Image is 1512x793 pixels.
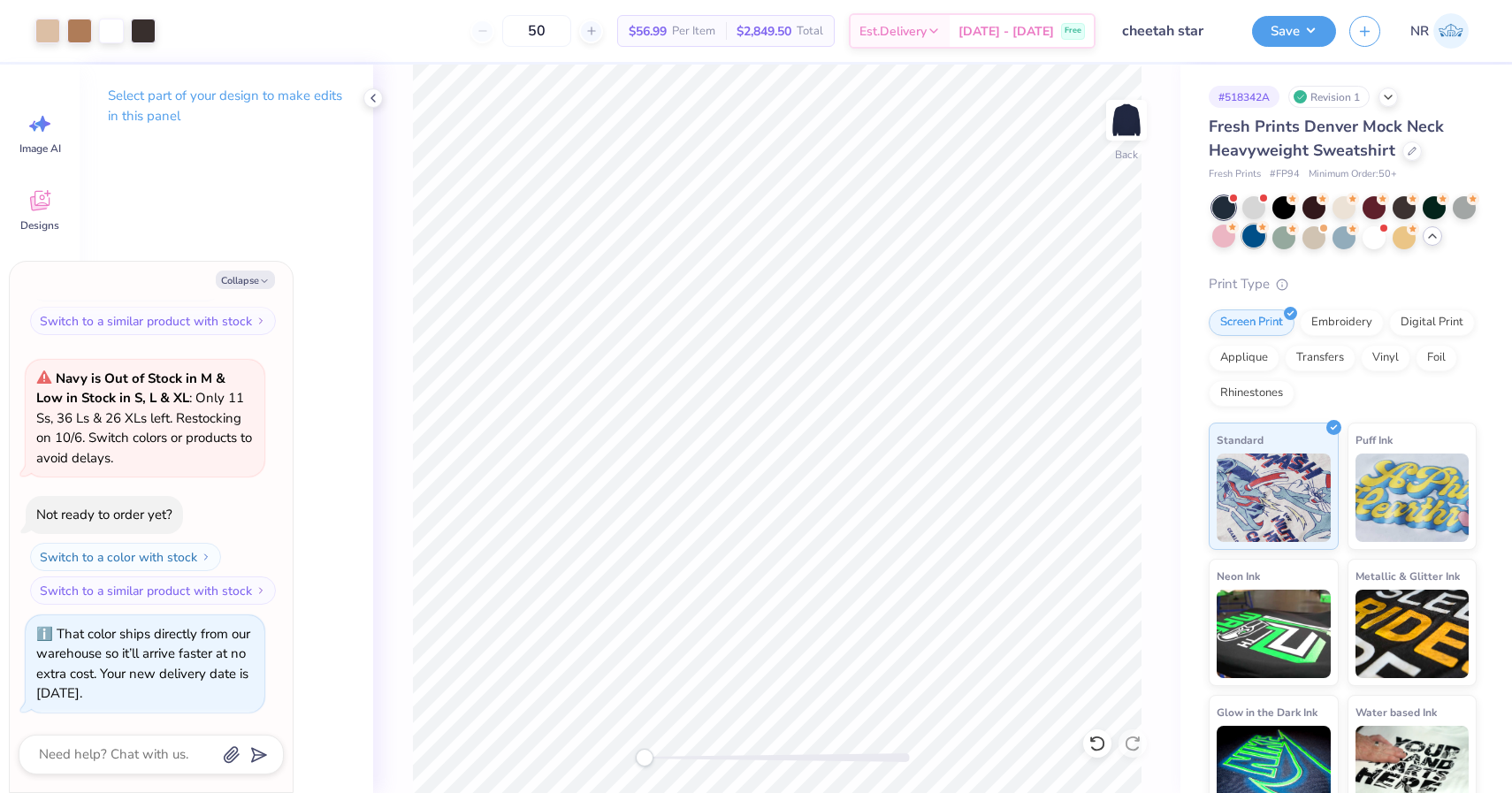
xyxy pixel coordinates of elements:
[20,218,59,233] span: Designs
[1217,567,1260,585] span: Neon Ink
[30,273,221,301] button: Switch to a color with stock
[201,552,211,562] img: Switch to a color with stock
[108,86,345,126] p: Select part of your design to make edits in this panel
[797,22,823,41] span: Total
[1389,309,1475,336] div: Digital Print
[36,370,252,467] span: : Only 11 Ss, 36 Ls & 26 XLs left. Restocking on 10/6. Switch colors or products to avoid delays.
[1355,590,1470,678] img: Metallic & Glitter Ink
[1209,309,1294,336] div: Screen Print
[1209,116,1444,161] span: Fresh Prints Denver Mock Neck Heavyweight Sweatshirt
[36,506,172,523] div: Not ready to order yet?
[1416,345,1457,371] div: Foil
[636,749,653,766] div: Accessibility label
[1309,167,1397,182] span: Minimum Order: 50 +
[1355,431,1393,449] span: Puff Ink
[19,141,61,156] span: Image AI
[1402,13,1477,49] a: NR
[1300,309,1384,336] div: Embroidery
[1115,147,1138,163] div: Back
[1109,13,1239,49] input: Untitled Design
[859,22,927,41] span: Est. Delivery
[737,22,791,41] span: $2,849.50
[1217,431,1264,449] span: Standard
[36,625,250,703] div: That color ships directly from our warehouse so it’ll arrive faster at no extra cost. Your new de...
[1270,167,1300,182] span: # FP94
[1355,567,1460,585] span: Metallic & Glitter Ink
[30,576,276,605] button: Switch to a similar product with stock
[256,316,266,326] img: Switch to a similar product with stock
[502,15,571,47] input: – –
[1209,380,1294,407] div: Rhinestones
[1285,345,1355,371] div: Transfers
[30,543,221,571] button: Switch to a color with stock
[629,22,667,41] span: $56.99
[672,22,715,41] span: Per Item
[1209,345,1279,371] div: Applique
[1217,590,1331,678] img: Neon Ink
[1217,703,1317,721] span: Glow in the Dark Ink
[1433,13,1469,49] img: Noemi Reche-ley
[1209,167,1261,182] span: Fresh Prints
[1355,454,1470,542] img: Puff Ink
[1209,274,1477,294] div: Print Type
[1355,703,1437,721] span: Water based Ink
[30,307,276,335] button: Switch to a similar product with stock
[1209,86,1279,108] div: # 518342A
[1288,86,1370,108] div: Revision 1
[1065,25,1081,37] span: Free
[1361,345,1410,371] div: Vinyl
[36,370,225,408] strong: Navy is Out of Stock in M & Low in Stock in S, L & XL
[1109,103,1144,138] img: Back
[256,585,266,596] img: Switch to a similar product with stock
[958,22,1054,41] span: [DATE] - [DATE]
[1217,454,1331,542] img: Standard
[1410,21,1429,42] span: NR
[1252,16,1336,47] button: Save
[216,271,275,289] button: Collapse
